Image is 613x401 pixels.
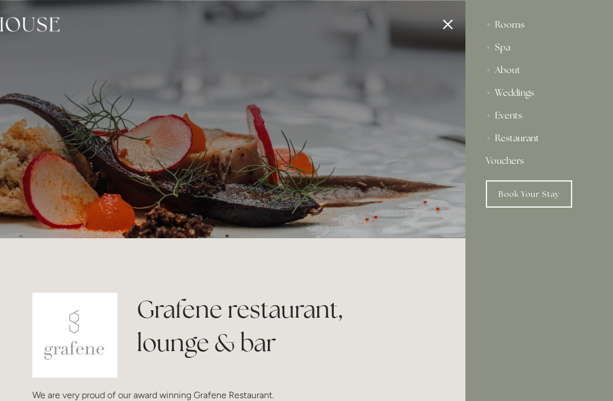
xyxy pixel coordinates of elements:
a: Vouchers [486,150,593,172]
a: Book Your Stay [486,180,572,208]
div: Rooms [486,14,593,36]
div: About [486,59,593,82]
div: Spa [486,36,593,59]
div: Restaurant [486,127,593,150]
div: Events [486,104,593,127]
div: Weddings [486,82,593,104]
